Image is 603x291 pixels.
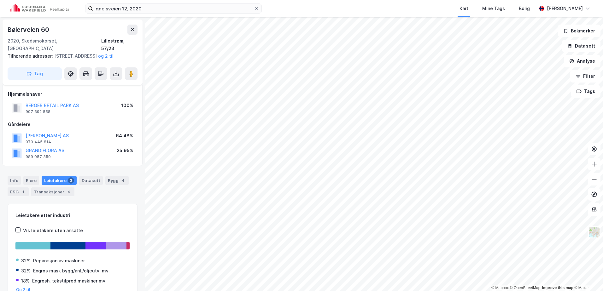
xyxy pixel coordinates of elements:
[32,277,107,285] div: Engrosh. tekstilprod.maskiner mv.
[21,277,30,285] div: 18%
[547,5,583,12] div: [PERSON_NAME]
[8,121,137,128] div: Gårdeiere
[42,176,77,185] div: Leietakere
[10,4,70,13] img: cushman-wakefield-realkapital-logo.202ea83816669bd177139c58696a8fa1.svg
[21,267,31,275] div: 32%
[8,52,132,60] div: [STREET_ADDRESS]
[33,267,110,275] div: Engros mask bygg/anl./oljeutv. mv.
[120,177,126,184] div: 4
[8,53,54,59] span: Tilhørende adresser:
[105,176,129,185] div: Bygg
[93,4,254,13] input: Søk på adresse, matrikkel, gårdeiere, leietakere eller personer
[68,177,74,184] div: 3
[571,261,603,291] div: Kontrollprogram for chat
[558,25,600,37] button: Bokmerker
[491,286,509,290] a: Mapbox
[66,189,72,195] div: 4
[101,37,138,52] div: Lillestrøm, 57/23
[562,40,600,52] button: Datasett
[8,176,21,185] div: Info
[79,176,103,185] div: Datasett
[519,5,530,12] div: Bolig
[33,257,85,265] div: Reparasjon av maskiner
[117,147,133,154] div: 25.95%
[510,286,541,290] a: OpenStreetMap
[31,187,74,196] div: Transaksjoner
[8,187,29,196] div: ESG
[8,37,101,52] div: 2020, Skedsmokorset, [GEOGRAPHIC_DATA]
[21,257,31,265] div: 32%
[460,5,468,12] div: Kart
[588,226,600,238] img: Z
[571,261,603,291] iframe: Chat Widget
[121,102,133,109] div: 100%
[482,5,505,12] div: Mine Tags
[570,70,600,83] button: Filter
[8,25,50,35] div: Bølerveien 60
[23,176,39,185] div: Eiere
[26,140,51,145] div: 979 445 814
[8,67,62,80] button: Tag
[23,227,83,234] div: Vis leietakere uten ansatte
[26,154,51,159] div: 989 057 359
[26,109,50,114] div: 997 392 558
[571,85,600,98] button: Tags
[542,286,573,290] a: Improve this map
[15,212,130,219] div: Leietakere etter industri
[20,189,26,195] div: 1
[116,132,133,140] div: 64.48%
[564,55,600,67] button: Analyse
[8,90,137,98] div: Hjemmelshaver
